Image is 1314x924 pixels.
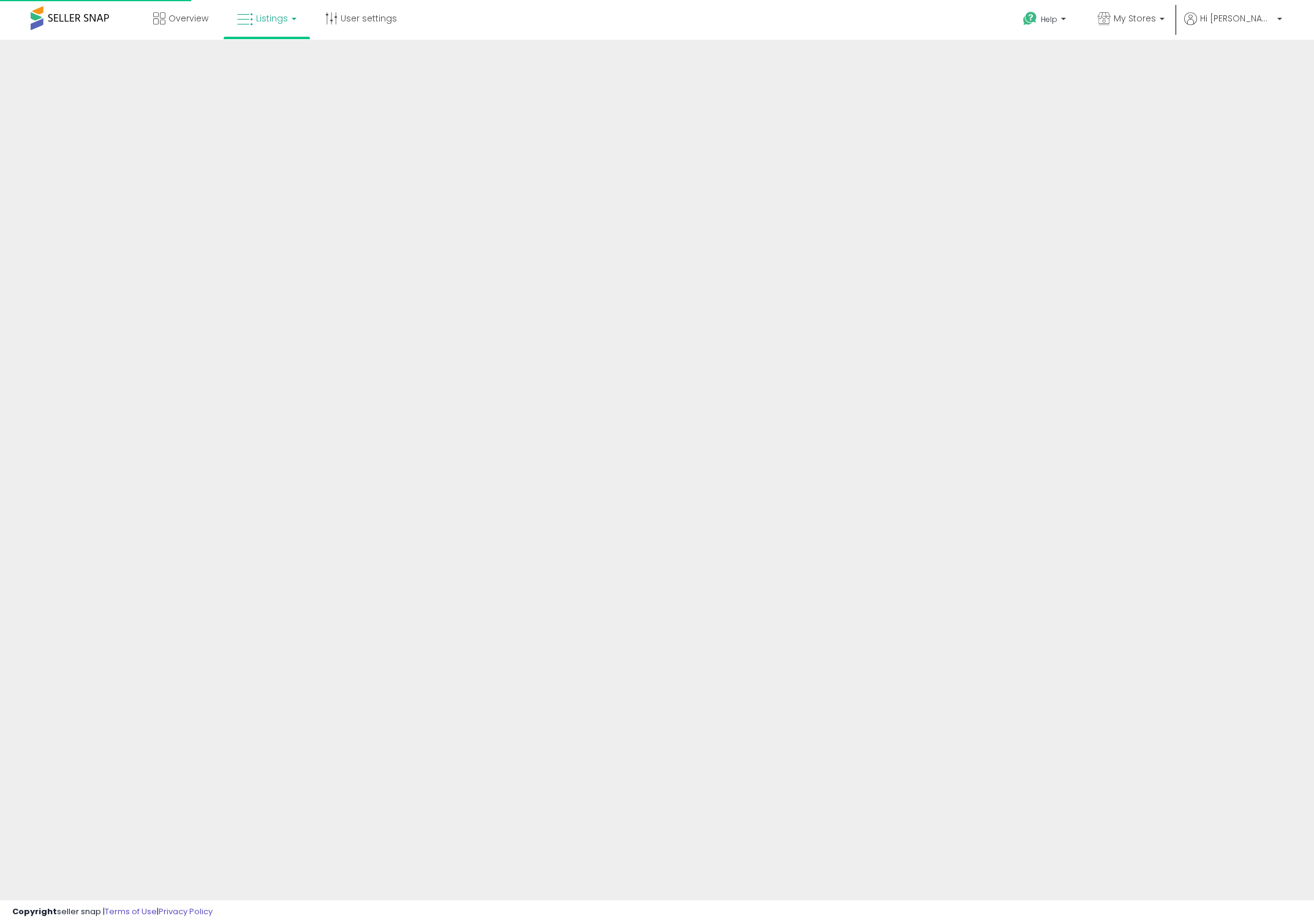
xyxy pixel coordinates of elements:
[1200,12,1274,24] span: Hi [PERSON_NAME]
[256,12,288,24] span: Listings
[168,12,208,24] span: Overview
[1013,2,1078,40] a: Help
[1022,11,1038,26] i: Get Help
[1041,14,1057,24] span: Help
[1114,12,1156,24] span: My Stores
[1184,12,1282,40] a: Hi [PERSON_NAME]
